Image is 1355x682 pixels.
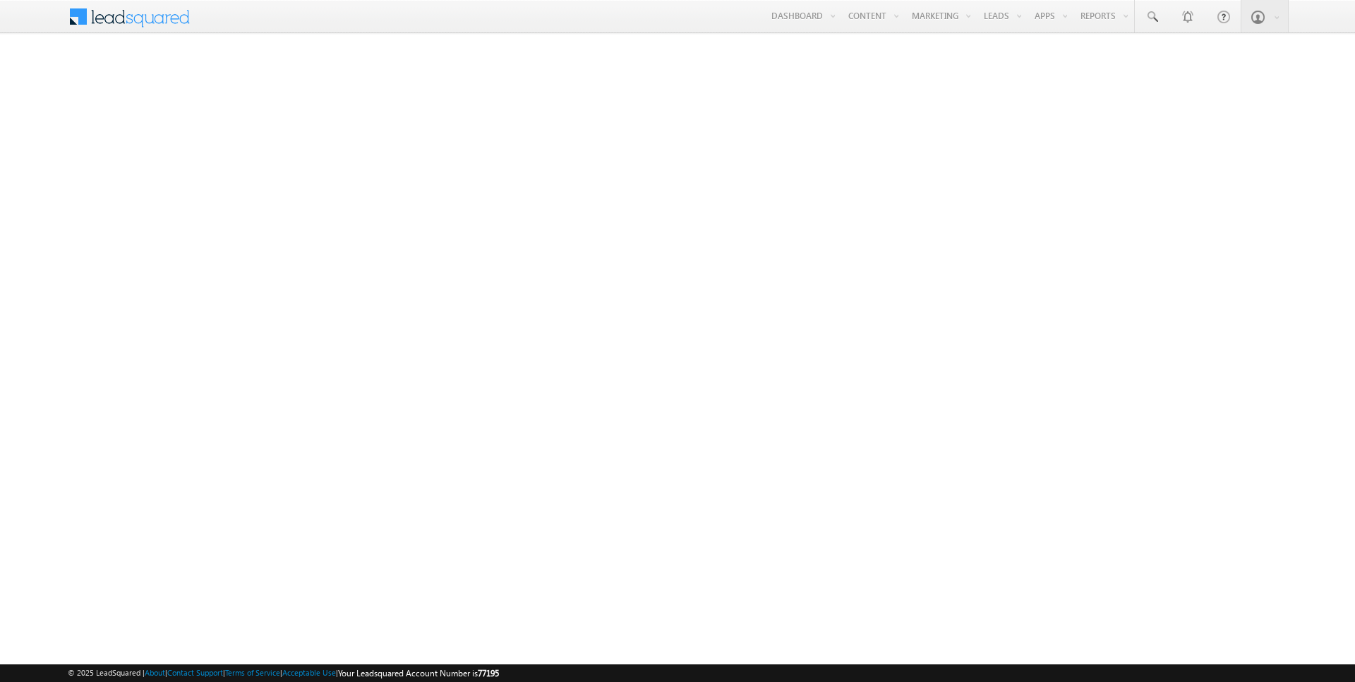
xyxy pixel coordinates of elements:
[225,668,280,677] a: Terms of Service
[68,666,499,680] span: © 2025 LeadSquared | | | | |
[145,668,165,677] a: About
[478,668,499,678] span: 77195
[338,668,499,678] span: Your Leadsquared Account Number is
[167,668,223,677] a: Contact Support
[282,668,336,677] a: Acceptable Use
